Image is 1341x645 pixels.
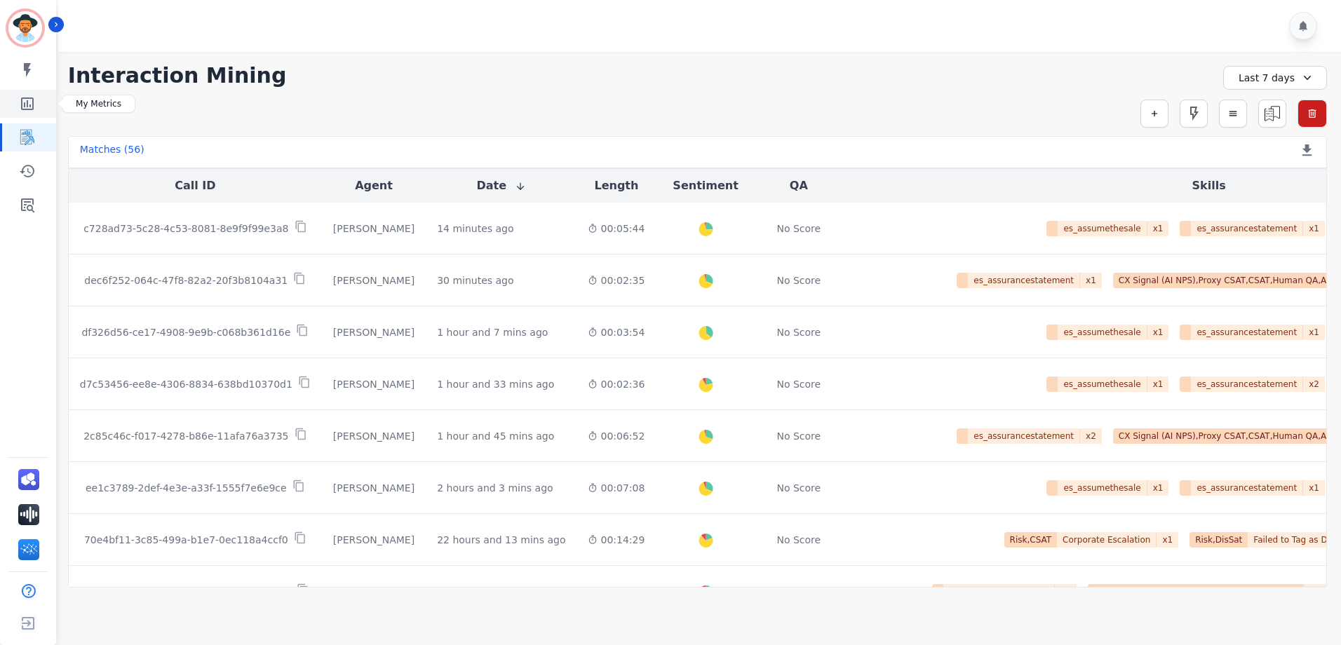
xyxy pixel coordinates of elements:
button: Call ID [175,177,215,194]
div: No Score [776,273,821,287]
p: dec6f252-064c-47f8-82a2-20f3b8104a31 [84,273,288,287]
div: Matches ( 56 ) [80,142,144,162]
div: No Score [776,585,821,599]
span: x 2 [1303,376,1325,392]
span: es_assurancestatement [1191,325,1303,340]
div: [PERSON_NAME] [333,429,415,443]
span: es_assurancestatement [1191,376,1303,392]
span: x 1 [1147,221,1169,236]
span: x 1 [1303,480,1325,496]
p: d7c53456-ee8e-4306-8834-638bd10370d1 [80,377,292,391]
div: 00:02:35 [588,273,645,287]
span: x 1 [1303,325,1325,340]
div: Last 7 days [1223,66,1327,90]
div: 00:14:29 [588,533,645,547]
div: 00:03:54 [588,325,645,339]
span: x 2 [1080,428,1102,444]
h1: Interaction Mining [68,63,287,88]
div: No Score [776,429,821,443]
span: x 1 [1147,325,1169,340]
button: QA [790,177,808,194]
div: No Score [776,222,821,236]
span: es_assurancestatement [943,584,1056,599]
p: c728ad73-5c28-4c53-8081-8e9f9f99e3a8 [83,222,288,236]
div: No Score [776,325,821,339]
span: es_assumethesale [1058,480,1147,496]
p: df326d56-ce17-4908-9e9b-c068b361d16e [81,325,290,339]
span: x 2 [1055,584,1077,599]
p: ee1c3789-2def-4e3e-a33f-1555f7e6e9ce [86,481,287,495]
div: 2 hours and 3 mins ago [437,481,553,495]
div: No Score [776,481,821,495]
div: [PERSON_NAME] [333,273,415,287]
span: es_assumethesale [1058,221,1147,236]
div: No Score [776,377,821,391]
div: 1 hour and 7 mins ago [437,325,548,339]
span: es_assurancestatement [1191,480,1303,496]
button: Skills [1192,177,1226,194]
p: 2c85c46c-f017-4278-b86e-11afa76a3735 [83,429,288,443]
span: es_assurancestatement [968,273,1080,288]
div: 00:03:30 [588,585,645,599]
div: 00:06:52 [588,429,645,443]
div: [PERSON_NAME] [333,377,415,391]
span: x 1 [1157,532,1178,548]
span: es_assumethesale [1058,376,1147,392]
button: Date [477,177,527,194]
div: 14 minutes ago [437,222,513,236]
img: Bordered avatar [8,11,42,45]
span: Risk,DisSat [1190,532,1248,548]
span: x 1 [1147,480,1169,496]
span: es_assurancestatement [1191,221,1303,236]
span: Risk,CSAT [1004,532,1058,548]
span: x 1 [1080,273,1102,288]
div: [PERSON_NAME] [333,325,415,339]
button: Sentiment [673,177,738,194]
span: es_assumethesale [1058,325,1147,340]
div: 22 hours and 47 mins ago [437,585,565,599]
span: Corporate Escalation [1057,532,1157,548]
span: x 1 [1303,221,1325,236]
div: [PERSON_NAME] [333,585,415,599]
div: 30 minutes ago [437,273,513,287]
div: 1 hour and 33 mins ago [437,377,554,391]
div: [PERSON_NAME] [333,481,415,495]
button: Agent [355,177,393,194]
div: 1 hour and 45 mins ago [437,429,554,443]
div: 00:05:44 [588,222,645,236]
div: No Score [776,533,821,547]
div: [PERSON_NAME] [333,222,415,236]
p: 70e4bf11-3c85-499a-b1e7-0ec118a4ccf0 [84,533,288,547]
div: [PERSON_NAME] [333,533,415,547]
div: 22 hours and 13 mins ago [437,533,565,547]
p: 1154e022-a160-4796-a9b4-54e558a6039f [81,585,291,599]
span: CX Signal (AI NPS),Proxy CSAT,DisSat,Human QA [1088,584,1304,599]
div: 00:02:36 [588,377,645,391]
button: Length [594,177,638,194]
span: es_assurancestatement [968,428,1080,444]
span: x 1 [1147,376,1169,392]
div: 00:07:08 [588,481,645,495]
